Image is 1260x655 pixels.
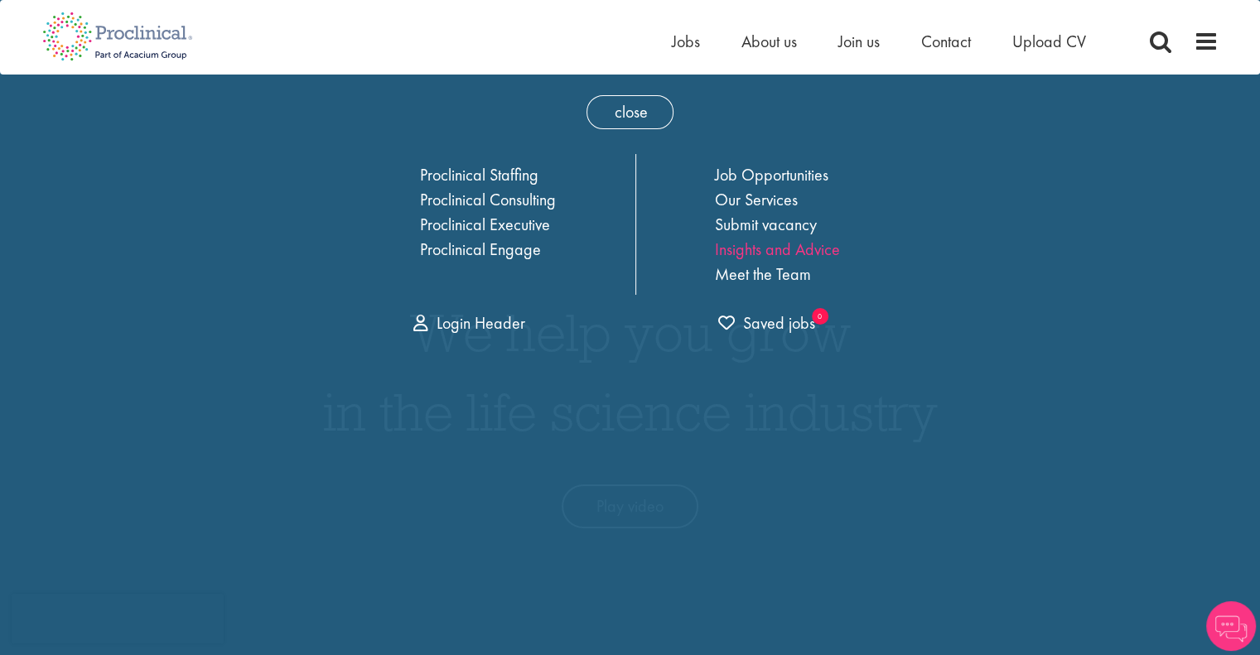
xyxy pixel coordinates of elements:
[1012,31,1086,52] a: Upload CV
[718,311,815,335] a: 0 jobs in shortlist
[838,31,880,52] a: Join us
[1206,601,1256,651] img: Chatbot
[587,95,673,129] span: close
[715,263,811,285] a: Meet the Team
[420,238,541,260] a: Proclinical Engage
[715,238,840,260] a: Insights and Advice
[715,214,817,235] a: Submit vacancy
[420,164,538,185] a: Proclinical Staffing
[921,31,971,52] a: Contact
[741,31,797,52] a: About us
[718,312,815,334] span: Saved jobs
[420,214,550,235] a: Proclinical Executive
[715,164,828,185] a: Job Opportunities
[413,312,525,334] a: Login Header
[715,189,798,210] a: Our Services
[420,189,556,210] a: Proclinical Consulting
[672,31,700,52] a: Jobs
[812,308,828,325] sub: 0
